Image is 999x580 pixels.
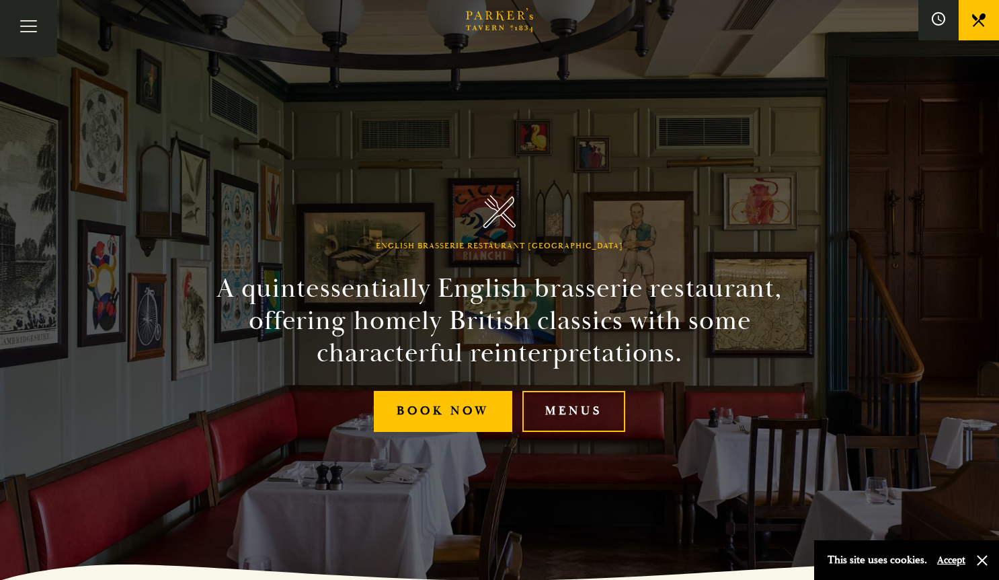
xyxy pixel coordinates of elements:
p: This site uses cookies. [828,550,927,570]
a: Menus [522,391,625,432]
a: Book Now [374,391,512,432]
h2: A quintessentially English brasserie restaurant, offering homely British classics with some chara... [193,273,806,369]
h1: English Brasserie Restaurant [GEOGRAPHIC_DATA] [376,242,623,251]
img: Parker's Tavern Brasserie Cambridge [483,195,516,228]
button: Accept [937,554,965,567]
button: Close and accept [975,554,989,567]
